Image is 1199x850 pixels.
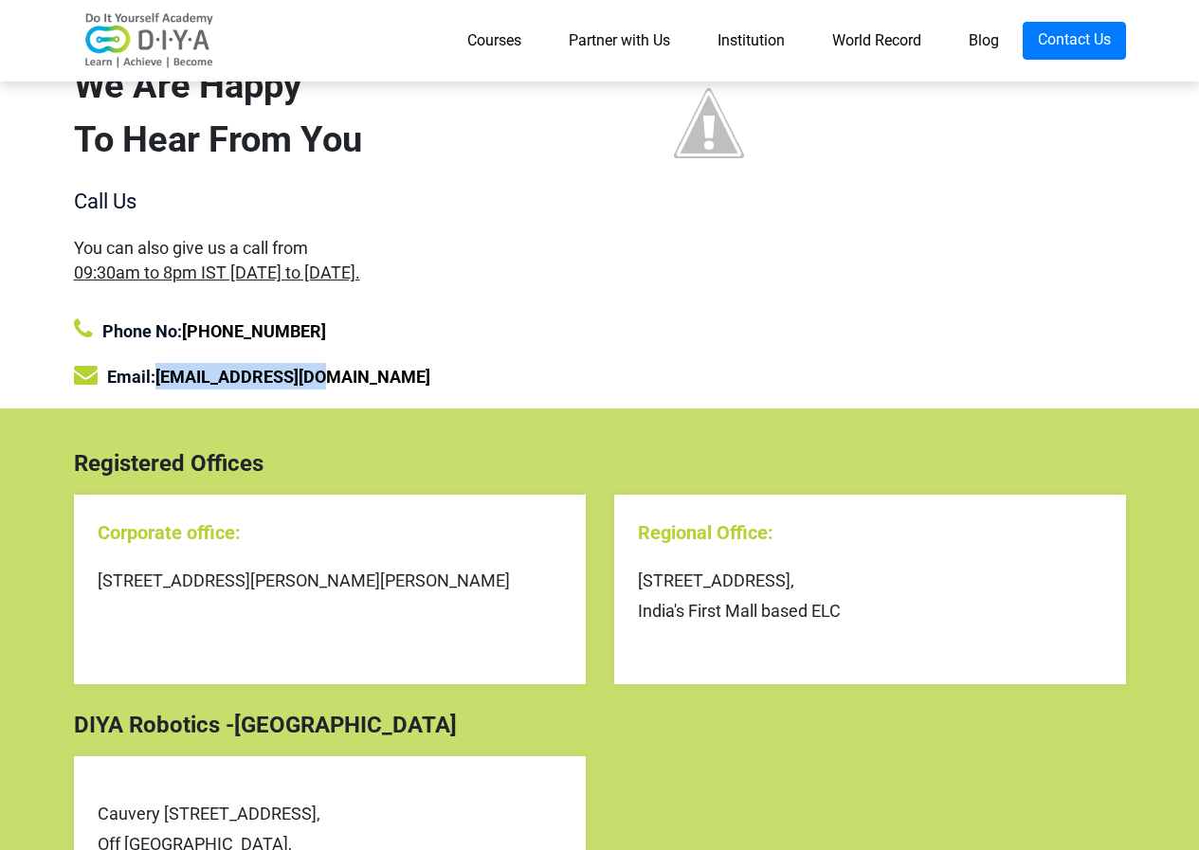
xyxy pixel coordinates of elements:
div: We Are Happy To Hear From You [74,59,586,167]
div: DIYA Robotics -[GEOGRAPHIC_DATA] [60,708,1140,742]
span: 09:30am to 8pm IST [DATE] to [DATE]. [74,262,360,282]
div: Email: [74,363,586,389]
div: Corporate office: [98,518,562,547]
a: Partner with Us [545,22,694,60]
div: [STREET_ADDRESS], India's First Mall based ELC [638,566,1102,627]
img: logo-v2.png [74,12,226,69]
a: Blog [945,22,1023,60]
div: Registered Offices [60,446,1140,480]
a: Institution [694,22,808,60]
a: Courses [444,22,545,60]
div: Call Us [74,186,586,217]
a: [PHONE_NUMBER] [182,321,326,341]
div: Regional Office: [638,518,1102,547]
a: Contact Us [1023,22,1126,60]
div: Phone No: [74,317,586,344]
img: contact%2Bus%2Bimage.jpg [614,28,804,218]
div: [STREET_ADDRESS][PERSON_NAME][PERSON_NAME] [98,566,562,596]
div: You can also give us a call from [74,236,586,283]
a: [EMAIL_ADDRESS][DOMAIN_NAME] [155,367,430,387]
a: World Record [808,22,945,60]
